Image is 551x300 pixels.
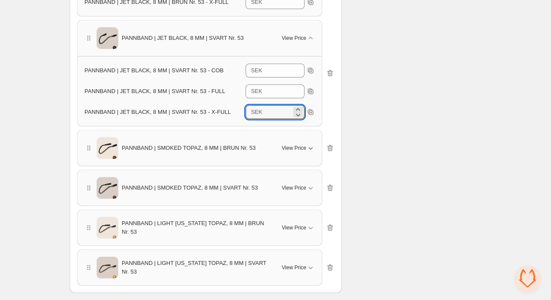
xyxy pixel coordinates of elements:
div: SEK [251,87,262,96]
span: View Price [282,35,306,42]
img: PANNBAND | JET BLACK, 8 MM | SVART Nr. 53 [97,25,118,52]
span: PANNBAND | SMOKED TOPAZ, 8 MM | BRUN Nr. 53 [122,144,256,152]
span: PANNBAND | LIGHT [US_STATE] TOPAZ, 8 MM | BRUN Nr. 53 [122,219,269,236]
span: PANNBAND | JET BLACK, 8 MM | SVART Nr. 53 - COB [84,67,224,74]
button: View Price [277,261,320,274]
img: PANNBAND | SMOKED TOPAZ, 8 MM | BRUN Nr. 53 [97,135,118,162]
div: SEK [251,108,262,116]
button: View Price [277,31,320,45]
img: PANNBAND | LIGHT COLORADO TOPAZ, 8 MM | BRUN Nr. 53 [97,214,118,242]
span: View Price [282,264,306,271]
span: View Price [282,224,306,231]
span: View Price [282,145,306,152]
button: View Price [277,141,320,155]
span: View Price [282,184,306,191]
span: PANNBAND | JET BLACK, 8 MM | SVART Nr. 53 - FULL [84,88,225,94]
span: PANNBAND | LIGHT [US_STATE] TOPAZ, 8 MM | SVART Nr. 53 [122,259,269,276]
div: SEK [251,66,262,75]
span: PANNBAND | JET BLACK, 8 MM | SVART Nr. 53 - X-FULL [84,109,231,115]
img: PANNBAND | SMOKED TOPAZ, 8 MM | SVART Nr. 53 [97,174,118,202]
a: Öppna chatt [515,265,541,291]
button: View Price [277,221,320,235]
img: PANNBAND | LIGHT COLORADO TOPAZ, 8 MM | SVART Nr. 53 [97,254,118,281]
span: PANNBAND | SMOKED TOPAZ, 8 MM | SVART Nr. 53 [122,184,258,192]
span: PANNBAND | JET BLACK, 8 MM | SVART Nr. 53 [122,34,244,42]
button: View Price [277,181,320,195]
